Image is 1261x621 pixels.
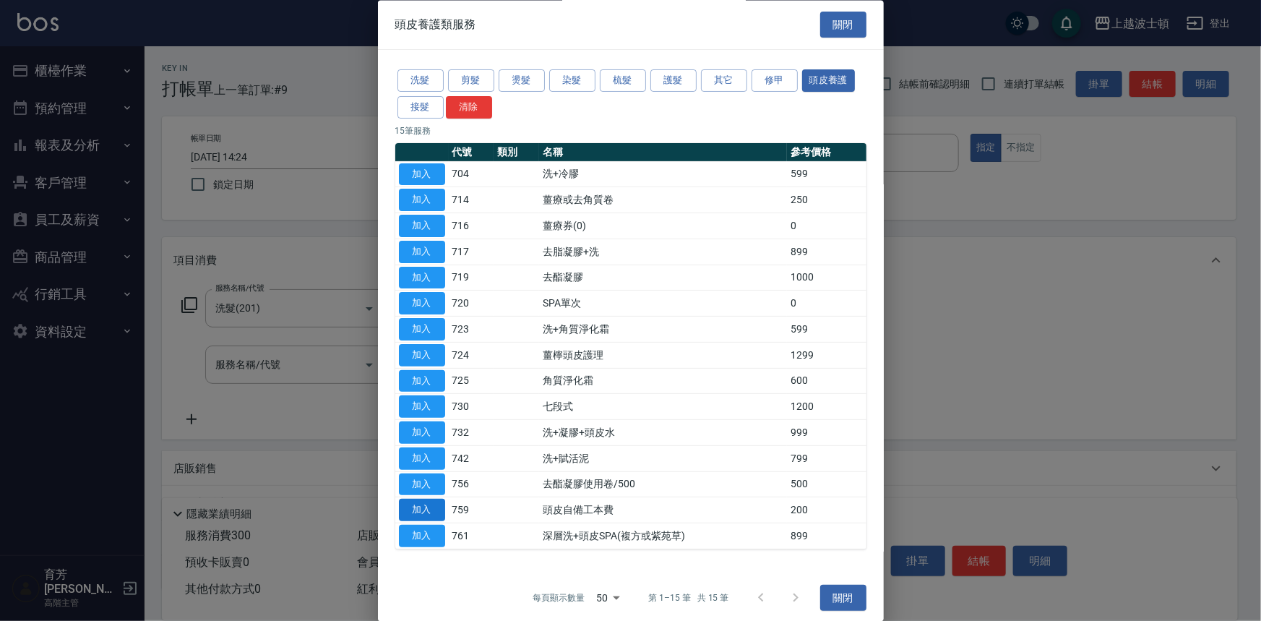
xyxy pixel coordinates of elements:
[787,420,866,446] td: 999
[399,370,445,393] button: 加入
[802,70,856,93] button: 頭皮養護
[820,585,866,612] button: 關閉
[499,70,545,93] button: 燙髮
[539,213,787,239] td: 薑療券(0)
[449,213,494,239] td: 716
[787,143,866,162] th: 參考價格
[446,96,492,119] button: 清除
[539,369,787,395] td: 角質淨化霜
[787,523,866,549] td: 899
[399,241,445,263] button: 加入
[648,591,728,604] p: 第 1–15 筆 共 15 筆
[539,265,787,291] td: 去酯凝膠
[449,343,494,369] td: 724
[787,343,866,369] td: 1299
[539,162,787,188] td: 洗+冷膠
[449,369,494,395] td: 725
[539,343,787,369] td: 薑檸頭皮護理
[549,70,595,93] button: 染髮
[448,70,494,93] button: 剪髮
[494,143,539,162] th: 類別
[397,70,444,93] button: 洗髮
[787,213,866,239] td: 0
[399,163,445,186] button: 加入
[539,446,787,472] td: 洗+賦活泥
[449,472,494,498] td: 756
[787,239,866,265] td: 899
[449,291,494,317] td: 720
[539,239,787,265] td: 去脂凝膠+洗
[539,394,787,420] td: 七段式
[399,267,445,289] button: 加入
[395,124,866,137] p: 15 筆服務
[787,317,866,343] td: 599
[449,420,494,446] td: 732
[399,447,445,470] button: 加入
[787,394,866,420] td: 1200
[539,187,787,213] td: 薑療或去角質卷
[787,369,866,395] td: 600
[449,446,494,472] td: 742
[399,344,445,367] button: 加入
[449,265,494,291] td: 719
[399,474,445,496] button: 加入
[787,265,866,291] td: 1000
[539,420,787,446] td: 洗+凝膠+頭皮水
[539,143,787,162] th: 名稱
[539,291,787,317] td: SPA單次
[787,472,866,498] td: 500
[449,317,494,343] td: 723
[399,500,445,522] button: 加入
[397,96,444,119] button: 接髮
[399,215,445,238] button: 加入
[399,293,445,315] button: 加入
[449,523,494,549] td: 761
[449,239,494,265] td: 717
[399,189,445,212] button: 加入
[399,422,445,445] button: 加入
[395,17,476,32] span: 頭皮養護類服務
[533,591,585,604] p: 每頁顯示數量
[539,497,787,523] td: 頭皮自備工本費
[449,162,494,188] td: 704
[787,291,866,317] td: 0
[449,187,494,213] td: 714
[539,472,787,498] td: 去酯凝膠使用卷/500
[399,319,445,341] button: 加入
[600,70,646,93] button: 梳髮
[787,187,866,213] td: 250
[539,317,787,343] td: 洗+角質淨化霜
[539,523,787,549] td: 深層洗+頭皮SPA(複方或紫苑草)
[650,70,697,93] button: 護髮
[820,12,866,38] button: 關閉
[701,70,747,93] button: 其它
[787,162,866,188] td: 599
[399,396,445,419] button: 加入
[449,143,494,162] th: 代號
[752,70,798,93] button: 修甲
[787,497,866,523] td: 200
[449,394,494,420] td: 730
[449,497,494,523] td: 759
[787,446,866,472] td: 799
[399,526,445,548] button: 加入
[590,578,625,617] div: 50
